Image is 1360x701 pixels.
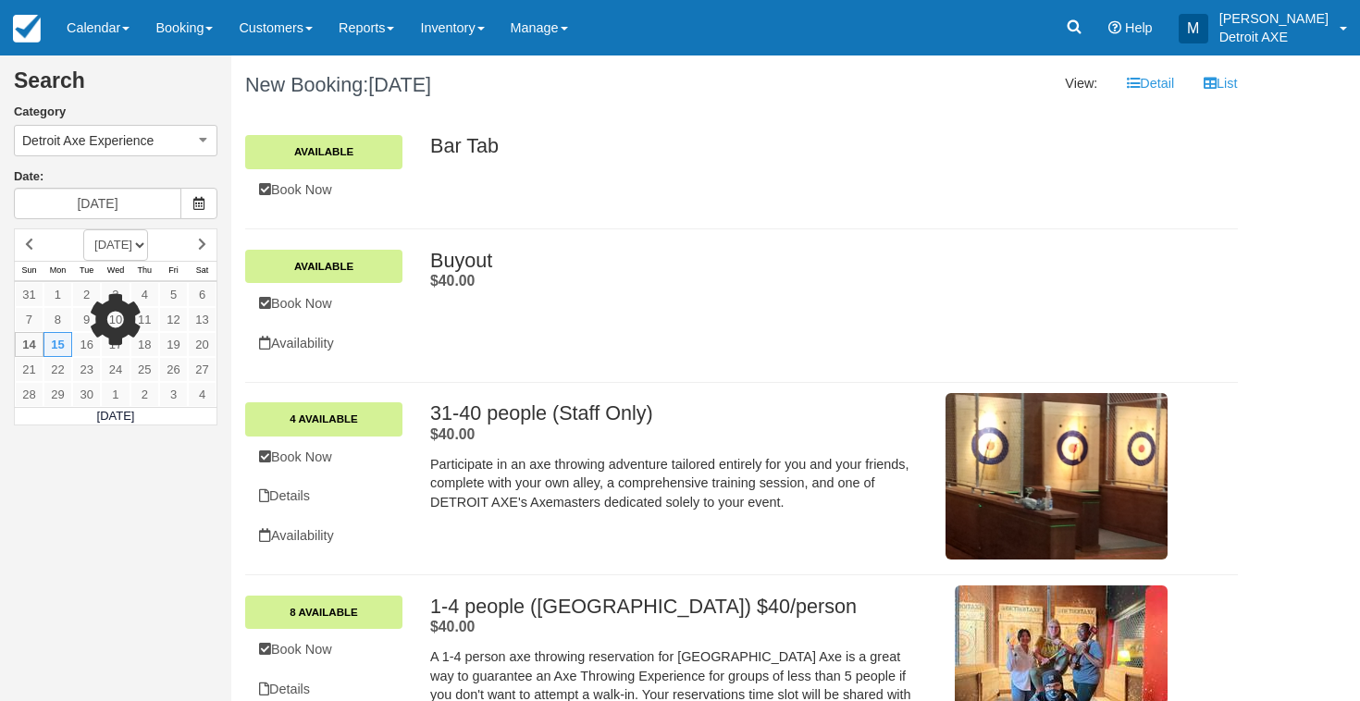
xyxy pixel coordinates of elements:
h2: Bar Tab [430,135,1168,157]
li: View: [1051,65,1111,103]
h2: 31-40 people (Staff Only) [430,402,921,424]
span: $40.00 [430,426,475,442]
a: Book Now [245,285,402,323]
a: Details [245,477,402,515]
p: [PERSON_NAME] [1219,9,1329,28]
span: Help [1125,20,1153,35]
a: Available [245,135,402,168]
strong: Price: $40 [430,273,475,289]
img: M5-2 [946,393,1168,560]
span: $40.00 [430,273,475,289]
h2: Buyout [430,250,1168,272]
h2: Search [14,69,217,104]
a: Availability [245,517,402,555]
i: Help [1108,21,1121,34]
button: Detroit Axe Experience [14,125,217,156]
p: Detroit AXE [1219,28,1329,46]
span: $40.00 [430,619,475,634]
h1: New Booking: [245,74,727,96]
a: 4 Available [245,402,402,436]
a: Available [245,250,402,283]
a: Detail [1113,65,1188,103]
strong: Price: $40 [430,426,475,442]
a: 8 Available [245,596,402,629]
strong: Price: $40 [430,619,475,634]
p: Participate in an axe throwing adventure tailored entirely for you and your friends, complete wit... [430,455,921,512]
label: Category [14,104,217,121]
a: Book Now [245,631,402,669]
a: List [1190,65,1251,103]
a: Availability [245,325,402,363]
a: Book Now [245,171,402,209]
a: Book Now [245,438,402,476]
h2: 1-4 people ([GEOGRAPHIC_DATA]) $40/person [430,596,921,618]
span: [DATE] [368,73,431,96]
span: Detroit Axe Experience [22,131,154,150]
img: checkfront-main-nav-mini-logo.png [13,15,41,43]
div: M [1179,14,1208,43]
label: Date: [14,168,217,186]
